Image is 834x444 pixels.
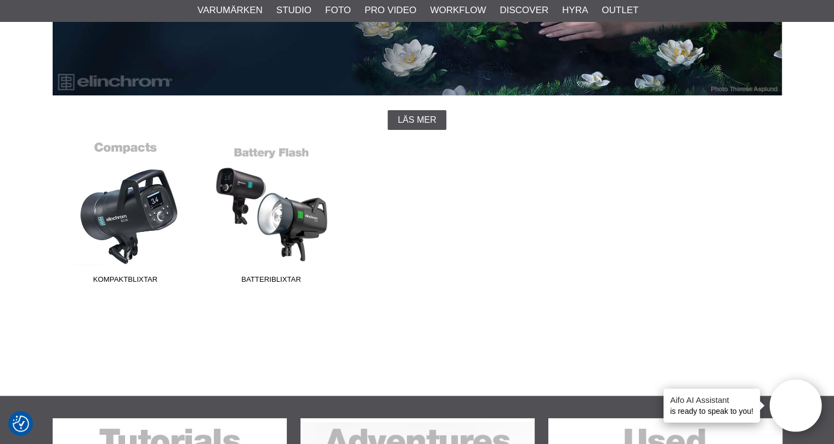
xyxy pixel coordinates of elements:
[670,394,753,406] h4: Aifo AI Assistant
[663,389,760,423] div: is ready to speak to you!
[53,274,198,289] span: Kompaktblixtar
[500,3,548,18] a: Discover
[13,415,29,432] img: Revisit consent button
[602,3,638,18] a: Outlet
[13,414,29,434] button: Samtyckesinställningar
[562,3,588,18] a: Hyra
[365,3,416,18] a: Pro Video
[198,141,344,289] a: Batteriblixtar
[276,3,311,18] a: Studio
[325,3,351,18] a: Foto
[53,141,198,289] a: Kompaktblixtar
[398,115,436,125] span: Läs mer
[198,274,344,289] span: Batteriblixtar
[197,3,263,18] a: Varumärken
[430,3,486,18] a: Workflow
